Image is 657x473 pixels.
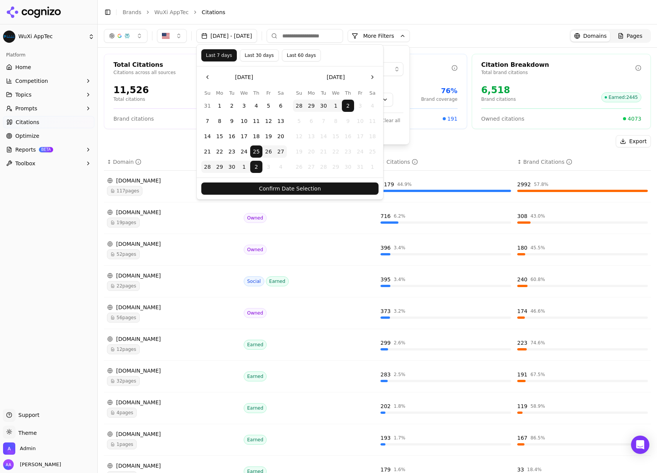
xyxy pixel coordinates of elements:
button: Export [616,135,651,147]
button: Last 30 days [240,49,279,61]
span: Owned [244,213,267,223]
button: Wednesday, September 3rd, 2025 [238,100,250,112]
span: Earned [244,340,267,350]
div: 373 [380,307,391,315]
span: Home [15,63,31,71]
button: Saturday, September 13th, 2025 [275,115,287,127]
span: Theme [15,430,37,436]
div: 5179 [380,181,394,188]
button: Sunday, August 31st, 2025 [201,100,214,112]
div: 1.8 % [394,403,406,409]
p: Total brand citations [481,69,635,76]
nav: breadcrumb [123,8,636,16]
a: WuXi AppTec [154,8,189,16]
span: Earned [244,435,267,445]
div: 167 [517,434,528,442]
th: Wednesday [238,89,250,97]
button: Tuesday, September 9th, 2025 [226,115,238,127]
p: Citations across all sources [113,69,267,76]
th: Thursday [250,89,262,97]
button: Sunday, September 14th, 2025 [201,130,214,142]
span: Admin [20,445,36,452]
button: Friday, September 12th, 2025 [262,115,275,127]
span: 12 pages [107,344,140,354]
span: Domains [583,32,607,40]
button: Wednesday, September 17th, 2025 [238,130,250,142]
button: Thursday, September 4th, 2025 [250,100,262,112]
div: Citations [387,158,418,166]
span: 19 pages [107,218,140,228]
img: Alp Aysan [3,459,14,470]
p: Total citations [113,96,149,102]
th: Monday [214,89,226,97]
span: Support [15,411,39,419]
button: Sunday, September 28th, 2025, selected [201,161,214,173]
a: Home [3,61,94,73]
div: 18.4 % [527,467,542,473]
button: Thursday, September 18th, 2025 [250,130,262,142]
button: [DATE] - [DATE] [196,29,257,43]
div: 76% [421,86,457,96]
button: Tuesday, September 23rd, 2025 [226,145,238,158]
span: Owned [244,308,267,318]
button: Friday, September 5th, 2025 [262,100,275,112]
button: Toolbox [3,157,94,170]
div: 174 [517,307,528,315]
p: Brand citations [481,96,516,102]
button: Tuesday, September 30th, 2025, selected [317,100,330,112]
span: 1 pages [107,439,137,449]
button: Tuesday, September 30th, 2025, selected [226,161,238,173]
table: October 2025 [293,89,379,173]
div: [DOMAIN_NAME] [107,303,238,311]
button: Sunday, September 7th, 2025 [201,115,214,127]
div: 180 [517,244,528,252]
th: domain [104,153,241,171]
button: Open user button [3,459,61,470]
th: Tuesday [317,89,330,97]
button: Tuesday, September 2nd, 2025 [226,100,238,112]
a: Citations [3,116,94,128]
button: Saturday, September 6th, 2025 [275,100,287,112]
button: More Filters [348,30,410,42]
div: 1.6 % [394,467,406,473]
span: 117 pages [107,186,142,196]
span: Earned : 2445 [601,92,641,102]
div: Total Citations [113,60,267,69]
th: Sunday [201,89,214,97]
button: Wednesday, October 1st, 2025, selected [330,100,342,112]
button: Open organization switcher [3,442,36,455]
button: Saturday, September 20th, 2025 [275,130,287,142]
button: Sunday, September 28th, 2025, selected [293,100,305,112]
div: 283 [380,371,391,378]
div: [DOMAIN_NAME] [107,399,238,406]
div: 74.6 % [531,340,545,346]
span: Earned [244,403,267,413]
div: [DOMAIN_NAME] [107,462,238,470]
div: 58.9 % [531,403,545,409]
div: Platform [3,49,94,61]
span: Earned [244,371,267,381]
div: 44.9 % [397,181,412,187]
div: 119 [517,402,528,410]
div: 3.4 % [394,276,406,283]
div: 11,526 [113,84,149,96]
button: Clear all [379,116,403,125]
span: 191 [447,115,458,123]
div: 43.0 % [531,213,545,219]
table: September 2025 [201,89,287,173]
div: 396 [380,244,391,252]
span: BETA [39,147,53,152]
span: 4073 [628,115,641,123]
button: Today, Thursday, October 2nd, 2025, selected [250,161,262,173]
img: WuXi AppTec [3,31,15,43]
div: 716 [380,212,391,220]
button: Competition [3,75,94,87]
a: Brands [123,9,141,15]
button: Go to the Next Month [366,71,379,83]
th: Monday [305,89,317,97]
div: ↕Brand Citations [517,158,648,166]
div: 2.5 % [394,371,406,378]
div: 395 [380,276,391,283]
div: [DOMAIN_NAME] [107,272,238,279]
img: Admin [3,442,15,455]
